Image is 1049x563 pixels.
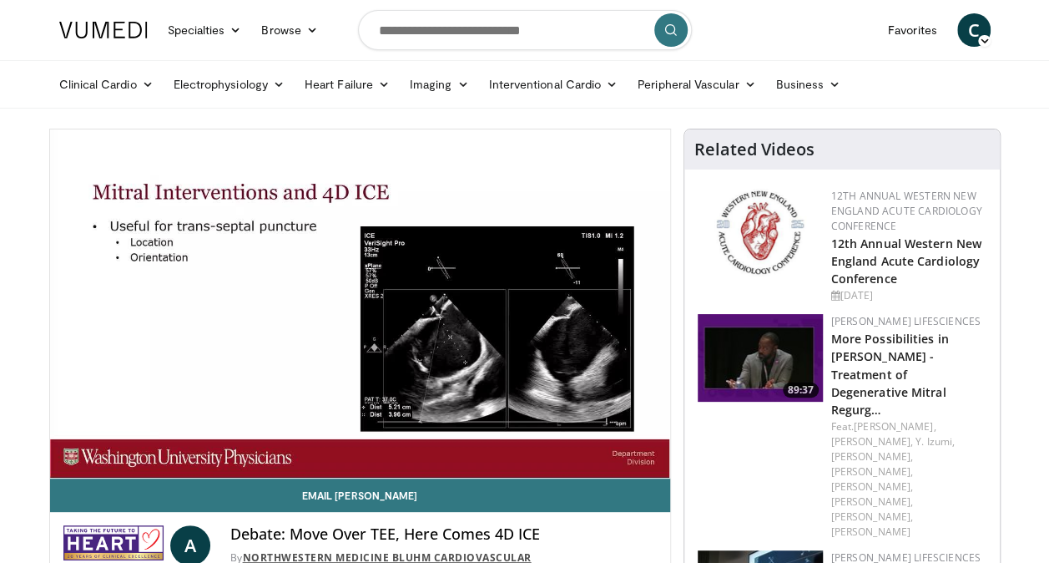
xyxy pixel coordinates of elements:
a: [PERSON_NAME], [854,419,936,434]
img: 0954f259-7907-4053-a817-32a96463ecc8.png.150x105_q85_autocrop_double_scale_upscale_version-0.2.png [714,189,806,276]
span: 89:37 [783,383,819,398]
a: 89:37 [698,314,823,402]
a: 12th Annual Western New England Acute Cardiology Conference [831,189,982,233]
a: [PERSON_NAME] [831,525,910,539]
a: Y. Izumi, [915,434,955,449]
div: Feat. [831,419,986,540]
a: Browse [251,13,328,47]
a: [PERSON_NAME], [831,510,913,524]
img: VuMedi Logo [59,22,148,38]
video-js: Video Player [50,129,670,479]
a: Business [765,68,850,101]
a: [PERSON_NAME], [831,464,913,479]
div: [DATE] [831,288,986,303]
a: [PERSON_NAME], [831,479,913,494]
a: More Possibilities in [PERSON_NAME] - Treatment of Degenerative Mitral Regurg… [831,331,949,417]
a: Favorites [878,13,947,47]
a: Peripheral Vascular [628,68,765,101]
a: Clinical Cardio [49,68,164,101]
h4: Debate: Move Over TEE, Here Comes 4D ICE [230,525,657,544]
img: 41cd36ca-1716-454e-a7c0-f193de92ed07.150x105_q85_crop-smart_upscale.jpg [698,314,823,402]
h4: Related Videos [694,139,814,160]
input: Search topics, interventions [358,10,692,50]
a: Email [PERSON_NAME] [50,479,670,512]
a: Heart Failure [295,68,400,101]
a: Imaging [400,68,479,101]
a: [PERSON_NAME], [831,434,913,449]
a: 12th Annual Western New England Acute Cardiology Conference [831,236,981,287]
a: Electrophysiology [164,68,295,101]
a: [PERSON_NAME] Lifesciences [831,314,981,328]
a: [PERSON_NAME], [831,495,913,509]
a: [PERSON_NAME], [831,449,913,464]
a: C [957,13,991,47]
a: Interventional Cardio [479,68,628,101]
a: Specialties [158,13,252,47]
